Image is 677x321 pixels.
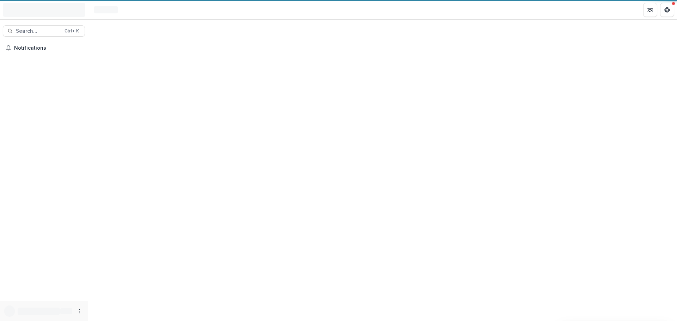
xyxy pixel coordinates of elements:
[3,42,85,54] button: Notifications
[63,27,80,35] div: Ctrl + K
[16,28,60,34] span: Search...
[660,3,674,17] button: Get Help
[14,45,82,51] span: Notifications
[643,3,657,17] button: Partners
[75,307,84,315] button: More
[91,5,121,15] nav: breadcrumb
[3,25,85,37] button: Search...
